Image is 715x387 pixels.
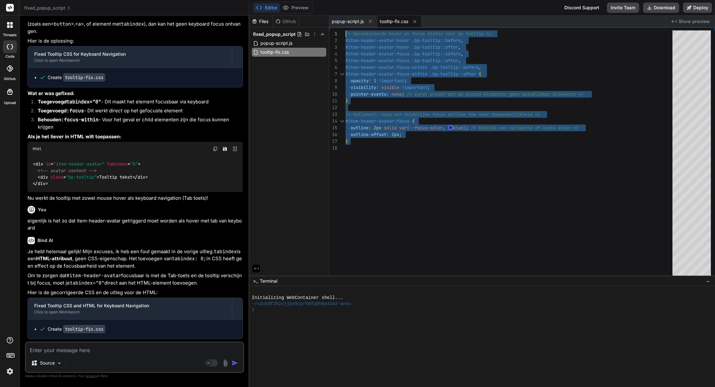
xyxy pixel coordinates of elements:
[643,3,679,13] button: Download
[51,21,74,27] code: <button>
[121,21,144,27] code: tabindex
[273,18,299,25] div: Github
[329,57,337,64] div: 5
[24,5,71,11] span: fixed_popup_script
[430,64,479,70] span: .bp-tooltip::before
[473,31,491,36] span: ltip */
[351,78,371,84] span: opacity:
[252,301,351,307] span: ~/u3uk0f35zsjjbn9cprh6fq9h0p4tm2-wnxx
[33,161,140,167] span: < = = >
[38,174,99,180] span: < = >
[705,276,711,286] button: −
[28,46,232,68] button: Fixed Tooltip CSS for Keyboard NavigationClick to open Workbench
[329,131,337,138] div: 16
[332,18,364,25] span: popup-script.js
[466,125,468,131] span: ;
[329,51,337,57] div: 4
[351,132,389,137] span: outline-offset:
[38,99,101,105] strong: Toegevoegd
[407,125,409,131] span: (
[4,76,16,82] label: GitHub
[402,91,404,97] span: ;
[34,310,226,315] div: Click to open Workbench
[380,18,408,25] span: tooltip-fix.css
[67,272,121,279] code: #item-header-avatar
[253,31,296,37] span: fixed_popup_script
[346,37,409,43] span: #item-header-avatar:hover
[338,71,346,77] div: Click to collapse the range.
[86,374,97,378] span: privacy
[412,58,458,63] span: .bp-tooltip::after
[351,125,371,131] span: outline:
[38,117,99,123] strong: Behouden
[412,51,461,57] span: .bp-tooltip::before
[679,18,710,25] span: Show preview
[48,74,105,81] div: Create
[34,302,226,309] div: Fixed Tooltip CSS and HTML for Keyboard Navigation
[33,107,243,116] li: - Dit werkt direct op het gefocuste element
[329,84,337,91] div: 9
[28,133,121,140] strong: Als je het liever in HTML wilt toepassen:
[392,132,399,137] span: 2px
[346,71,427,77] span: #item-header-avatar:focus-within
[138,174,145,180] span: div
[34,51,226,57] div: Fixed Tooltip CSS for Keyboard Navigation
[479,71,481,77] span: {
[28,217,243,232] p: eigenlijk is het zo dat item-header-avatar getriggerd moet worden als hover met tab van keyboard
[36,161,43,167] span: div
[34,58,226,63] div: Click to open Workbench
[404,78,407,84] span: ;
[412,118,415,124] span: {
[458,58,461,63] span: ,
[28,90,75,96] strong: Wat er was gefixed:
[253,278,258,284] span: >_
[479,64,481,70] span: ,
[351,91,389,97] span: pointer-events:
[351,85,379,90] span: visibility:
[260,48,290,56] span: tooltip-fix.css
[63,325,105,333] code: tooltip-fix.css
[560,3,603,13] div: Discord Support
[66,174,97,180] span: "bp-tooltip"
[346,44,409,50] span: #item-header-avatar:hover
[5,54,14,59] label: code
[392,91,402,97] span: none
[329,104,337,111] div: 12
[249,18,273,25] div: Files
[683,3,712,13] button: Deploy
[57,360,62,366] img: Pick Models
[473,111,540,117] span: e voor toegankelijkheid */
[453,125,463,131] span: blue
[214,248,237,255] code: tabindex
[409,125,443,131] span: --focus-color
[329,44,337,51] div: 3
[67,108,84,114] code: :focus
[384,125,397,131] span: solid
[172,255,206,262] code: tabindex: 0;
[252,307,254,313] span: ❯
[37,237,53,244] h6: Bind AI
[379,78,404,84] span: !important
[329,37,337,44] div: 2
[252,295,343,301] span: Initializing WebContainer shell...
[346,51,409,57] span: #item-header-avatar:focus
[28,37,243,45] p: Hier is de oplossing:
[232,360,238,366] img: icon
[28,272,243,286] p: Om te zorgen dat focusbaar is met de Tab-toets en de tooltip verschijnt bij focus, moet je direct...
[374,78,376,84] span: 1
[33,98,243,107] li: - Dit maakt het element focusbaar via keyboard
[33,146,42,151] span: Html
[38,181,45,187] span: div
[260,39,293,47] span: popup-script.js
[132,174,148,180] span: </ >
[36,255,72,262] strong: HTML-attribuut
[412,37,461,43] span: .bp-tooltip::before
[338,118,346,125] div: Click to collapse the range.
[130,161,138,167] span: "0"
[70,280,104,286] code: tabindex="0"
[346,118,409,124] span: #item-header-avatar:focus
[329,91,337,98] div: 10
[329,111,337,118] div: 13
[346,31,473,36] span: /* Gecombineerde hover en focus states voor de too
[25,373,244,379] p: Always double-check its answers. Your in Bind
